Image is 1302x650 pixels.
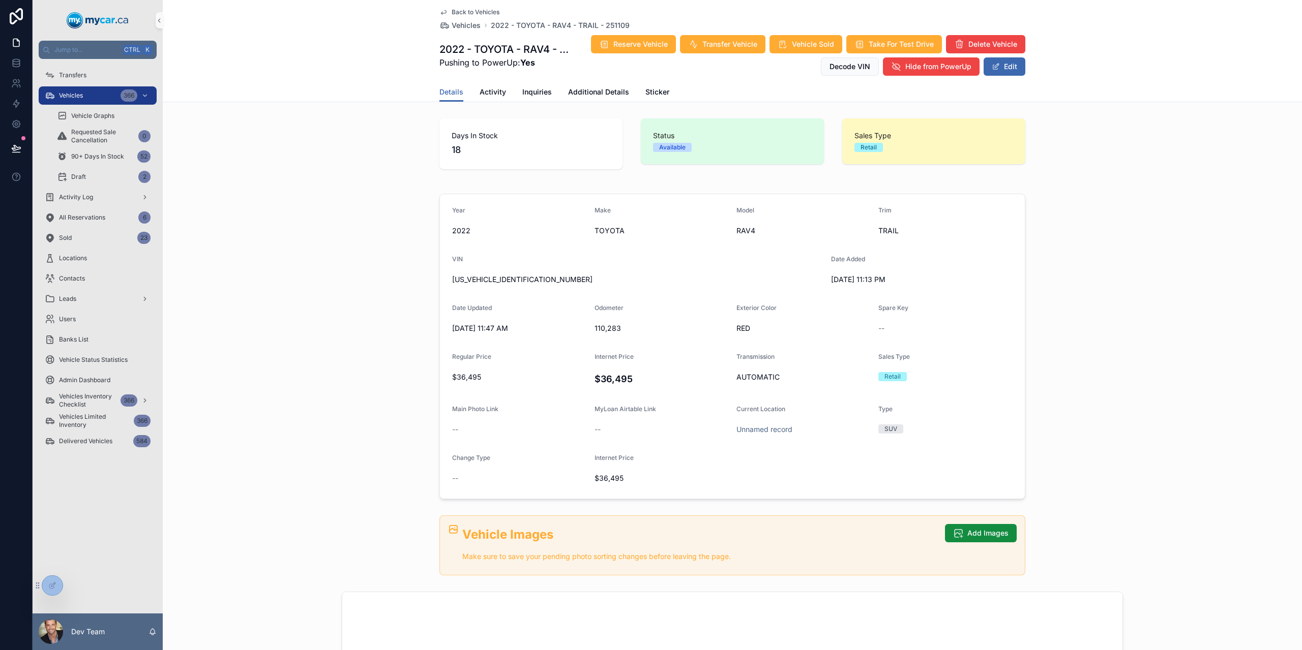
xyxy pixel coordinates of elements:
[439,20,481,30] a: Vehicles
[884,372,901,381] div: Retail
[452,255,463,263] span: VIN
[595,304,624,312] span: Odometer
[591,35,676,53] button: Reserve Vehicle
[439,87,463,97] span: Details
[39,412,157,430] a: Vehicles Limited Inventory366
[39,432,157,450] a: Delivered Vehicles584
[452,323,586,333] span: [DATE] 11:47 AM
[39,391,157,410] a: Vehicles Inventory Checklist366
[595,353,634,360] span: Internet Price
[59,335,88,344] span: Banks List
[138,130,151,142] div: 0
[39,249,157,267] a: Locations
[59,91,83,100] span: Vehicles
[878,323,884,333] span: --
[59,315,76,323] span: Users
[39,41,157,59] button: Jump to...CtrlK
[51,107,157,125] a: Vehicle Graphs
[452,454,490,461] span: Change Type
[452,304,492,312] span: Date Updated
[680,35,765,53] button: Transfer Vehicle
[59,234,72,242] span: Sold
[452,206,465,214] span: Year
[71,112,114,120] span: Vehicle Graphs
[595,372,729,386] h4: $36,495
[831,255,865,263] span: Date Added
[452,473,458,483] span: --
[51,168,157,186] a: Draft2
[869,39,934,49] span: Take For Test Drive
[878,304,908,312] span: Spare Key
[984,57,1025,76] button: Edit
[878,353,910,360] span: Sales Type
[67,12,129,28] img: App logo
[59,295,76,303] span: Leads
[595,226,729,236] span: TOYOTA
[878,206,892,214] span: Trim
[59,274,85,283] span: Contacts
[51,147,157,166] a: 90+ Days In Stock52
[439,42,572,56] h1: 2022 - TOYOTA - RAV4 - TRAIL - 251109
[520,57,535,68] strong: Yes
[659,143,686,152] div: Available
[595,323,729,333] span: 110,283
[59,254,87,262] span: Locations
[39,371,157,389] a: Admin Dashboard
[452,8,499,16] span: Back to Vehicles
[736,353,775,360] span: Transmission
[946,35,1025,53] button: Delete Vehicle
[736,226,870,236] span: RAV4
[736,372,870,382] span: AUTOMATIC
[452,353,491,360] span: Regular Price
[59,193,93,201] span: Activity Log
[878,405,893,413] span: Type
[736,323,870,333] span: RED
[121,394,137,407] div: 366
[39,351,157,369] a: Vehicle Status Statistics
[884,424,897,434] div: SUV
[59,413,130,429] span: Vehicles Limited Inventory
[123,45,141,55] span: Ctrl
[968,39,1017,49] span: Delete Vehicle
[59,437,112,445] span: Delivered Vehicles
[462,526,937,543] h2: Vehicle Images
[613,39,668,49] span: Reserve Vehicle
[522,83,552,103] a: Inquiries
[39,188,157,206] a: Activity Log
[137,150,151,163] div: 52
[71,173,86,181] span: Draft
[71,152,124,161] span: 90+ Days In Stock
[452,226,586,236] span: 2022
[39,290,157,308] a: Leads
[792,39,834,49] span: Vehicle Sold
[452,372,586,382] span: $36,495
[883,57,980,76] button: Hide from PowerUp
[452,424,458,435] span: --
[39,310,157,328] a: Users
[59,376,110,384] span: Admin Dashboard
[452,405,498,413] span: Main Photo Link
[568,83,629,103] a: Additional Details
[568,87,629,97] span: Additional Details
[439,8,499,16] a: Back to Vehicles
[59,71,86,79] span: Transfers
[595,454,634,461] span: Internet Price
[967,528,1009,538] span: Add Images
[702,39,757,49] span: Transfer Vehicle
[854,131,1013,141] span: Sales Type
[39,86,157,105] a: Vehicles366
[736,424,792,435] a: Unnamed record
[134,415,151,427] div: 366
[71,128,134,144] span: Requested Sale Cancellation
[736,206,754,214] span: Model
[770,35,842,53] button: Vehicle Sold
[71,627,105,637] p: Dev Team
[39,208,157,227] a: All Reservations6
[39,66,157,84] a: Transfers
[491,20,630,30] span: 2022 - TOYOTA - RAV4 - TRAIL - 251109
[452,143,610,157] span: 18
[121,89,137,102] div: 366
[905,61,971,72] span: Hide from PowerUp
[39,229,157,247] a: Sold23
